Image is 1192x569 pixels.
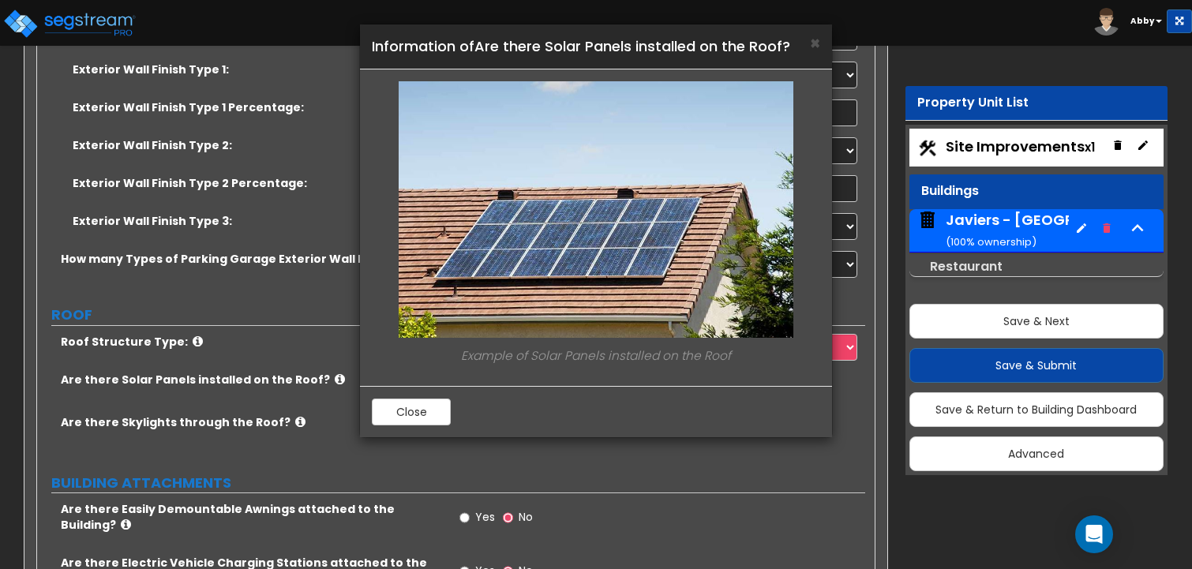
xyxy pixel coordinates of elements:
[372,36,820,57] h4: Information of Are there Solar Panels installed on the Roof?
[810,32,820,54] span: ×
[399,81,793,338] img: 71.JPG
[461,347,731,364] em: Example of Solar Panels installed on the Roof
[1075,515,1113,553] div: Open Intercom Messenger
[372,399,451,425] button: Close
[810,35,820,51] button: Close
